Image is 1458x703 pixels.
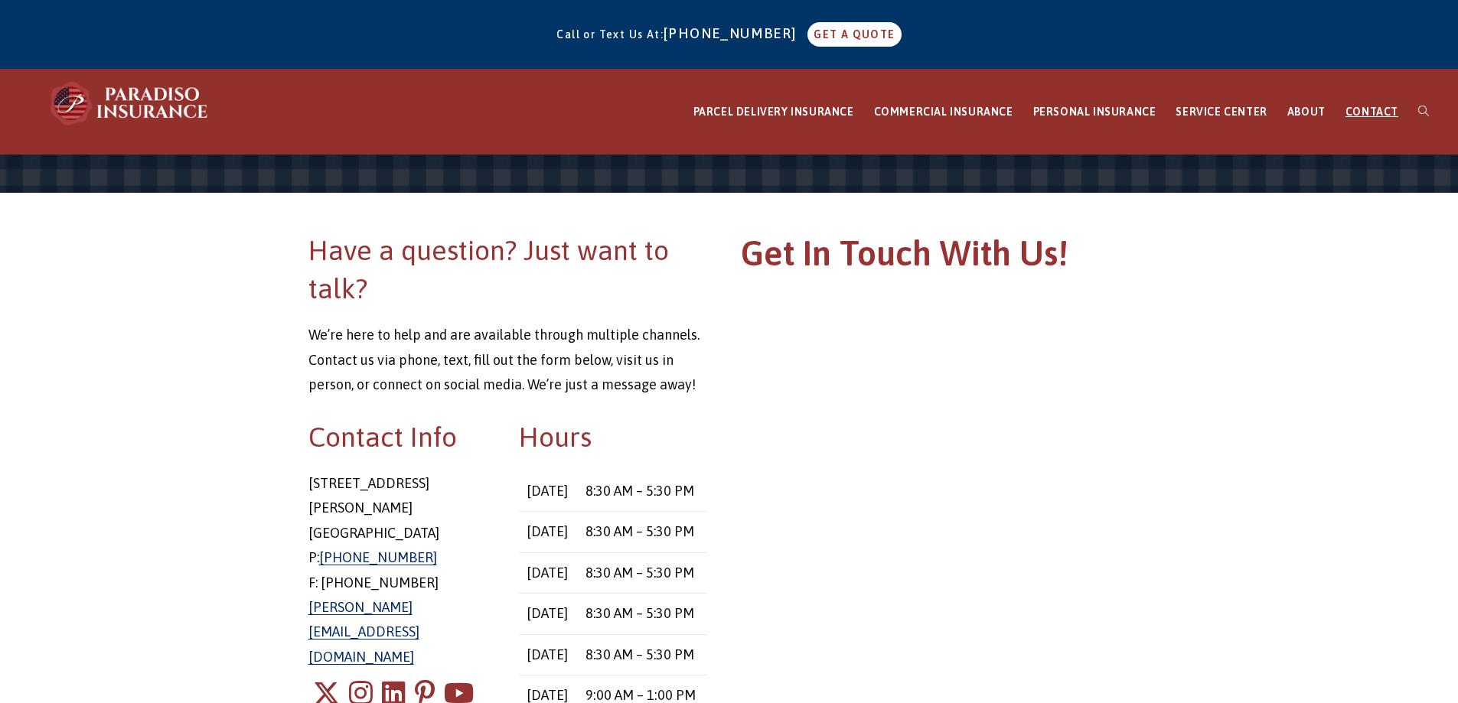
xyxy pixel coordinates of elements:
time: 8:30 AM – 5:30 PM [585,646,694,662]
time: 8:30 AM – 5:30 PM [585,483,694,499]
p: [STREET_ADDRESS] [PERSON_NAME][GEOGRAPHIC_DATA] P: F: [PHONE_NUMBER] [308,471,497,669]
time: 8:30 AM – 5:30 PM [585,523,694,539]
time: 8:30 AM – 5:30 PM [585,605,694,621]
span: COMMERCIAL INSURANCE [874,106,1013,118]
span: CONTACT [1345,106,1398,118]
a: [PERSON_NAME][EMAIL_ADDRESS][DOMAIN_NAME] [308,599,419,665]
a: SERVICE CENTER [1166,70,1277,155]
span: PARCEL DELIVERY INSURANCE [693,106,854,118]
h2: Hours [519,418,707,456]
p: We’re here to help and are available through multiple channels. Contact us via phone, text, fill ... [308,323,708,397]
a: PERSONAL INSURANCE [1023,70,1166,155]
a: PARCEL DELIVERY INSURANCE [683,70,864,155]
time: 9:00 AM – 1:00 PM [585,687,696,703]
td: [DATE] [519,552,577,593]
img: Paradiso Insurance [46,80,214,126]
td: [DATE] [519,594,577,634]
a: COMMERCIAL INSURANCE [864,70,1023,155]
time: 8:30 AM – 5:30 PM [585,565,694,581]
span: PERSONAL INSURANCE [1033,106,1156,118]
span: ABOUT [1287,106,1326,118]
h2: Have a question? Just want to talk? [308,231,708,308]
a: CONTACT [1336,70,1408,155]
a: GET A QUOTE [807,22,901,47]
a: [PHONE_NUMBER] [319,549,437,565]
span: Call or Text Us At: [556,28,664,41]
td: [DATE] [519,512,577,552]
a: ABOUT [1277,70,1336,155]
iframe: Contact Form [741,283,1140,695]
a: [PHONE_NUMBER] [664,25,804,41]
td: [DATE] [519,471,577,512]
h1: Get In Touch With Us! [741,231,1140,284]
td: [DATE] [519,634,577,675]
h2: Contact Info [308,418,497,456]
span: SERVICE CENTER [1176,106,1267,118]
